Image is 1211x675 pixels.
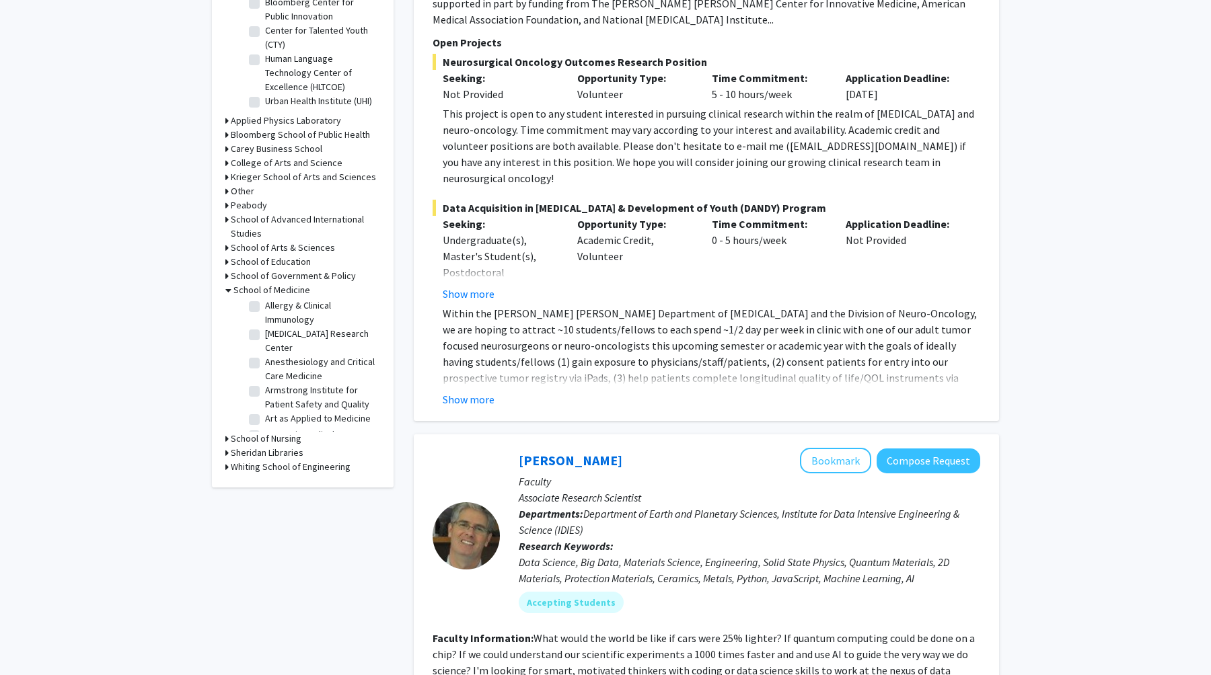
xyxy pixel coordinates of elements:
h3: Carey Business School [231,142,322,156]
h3: Sheridan Libraries [231,446,303,460]
div: [DATE] [836,70,970,102]
button: Compose Request to David Elbert [877,448,980,473]
div: This project is open to any student interested in pursuing clinical research within the realm of ... [443,106,980,186]
p: Faculty [519,473,980,489]
p: Opportunity Type: [577,216,692,232]
div: Volunteer [567,70,702,102]
div: Not Provided [443,86,557,102]
label: Allergy & Clinical Immunology [265,299,377,327]
p: Open Projects [433,34,980,50]
label: Art as Applied to Medicine [265,411,371,426]
b: Faculty Information: [433,631,534,645]
iframe: Chat [10,614,57,665]
h3: Whiting School of Engineering [231,460,351,474]
p: Seeking: [443,216,557,232]
a: [PERSON_NAME] [519,452,622,469]
p: Time Commitment: [712,70,826,86]
h3: Peabody [231,198,267,212]
label: Urban Health Institute (UHI) [265,94,372,108]
b: Research Keywords: [519,539,614,553]
p: Opportunity Type: [577,70,692,86]
div: Academic Credit, Volunteer [567,216,702,302]
h3: Other [231,184,254,198]
label: Center for Talented Youth (CTY) [265,24,377,52]
label: Human Language Technology Center of Excellence (HLTCOE) [265,52,377,94]
p: Application Deadline: [846,70,960,86]
h3: Applied Physics Laboratory [231,114,341,128]
p: Application Deadline: [846,216,960,232]
label: Anesthesiology and Critical Care Medicine [265,355,377,383]
button: Show more [443,286,494,302]
h3: School of Nursing [231,432,301,446]
h3: School of Education [231,255,311,269]
p: Within the [PERSON_NAME] [PERSON_NAME] Department of [MEDICAL_DATA] and the Division of Neuro-Onc... [443,305,980,418]
p: Seeking: [443,70,557,86]
div: 0 - 5 hours/week [702,216,836,302]
b: Departments: [519,507,583,520]
label: Armstrong Institute for Patient Safety and Quality [265,383,377,411]
p: Time Commitment: [712,216,826,232]
span: Department of Earth and Planetary Sciences, Institute for Data Intensive Engineering & Science (I... [519,507,959,537]
div: Not Provided [836,216,970,302]
span: Data Acquisition in [MEDICAL_DATA] & Development of Youth (DANDY) Program [433,200,980,216]
h3: Bloomberg School of Public Health [231,128,370,142]
h3: Krieger School of Arts and Sciences [231,170,376,184]
h3: School of Advanced International Studies [231,212,380,241]
div: 5 - 10 hours/week [702,70,836,102]
div: Undergraduate(s), Master's Student(s), Postdoctoral Researcher(s) / Research Staff, Medical Resid... [443,232,557,345]
mat-chip: Accepting Students [519,592,624,613]
button: Show more [443,391,494,407]
span: Neurosurgical Oncology Outcomes Research Position [433,54,980,70]
label: [MEDICAL_DATA] Research Center [265,327,377,355]
h3: School of Medicine [233,283,310,297]
h3: School of Government & Policy [231,269,356,283]
h3: College of Arts and Science [231,156,342,170]
div: Data Science, Big Data, Materials Science, Engineering, Solid State Physics, Quantum Materials, 2... [519,554,980,586]
h3: School of Arts & Sciences [231,241,335,255]
p: Associate Research Scientist [519,489,980,506]
label: BIDS - Biomedical Informatics and Data Science Section of GIM [265,428,377,470]
button: Add David Elbert to Bookmarks [800,448,871,473]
